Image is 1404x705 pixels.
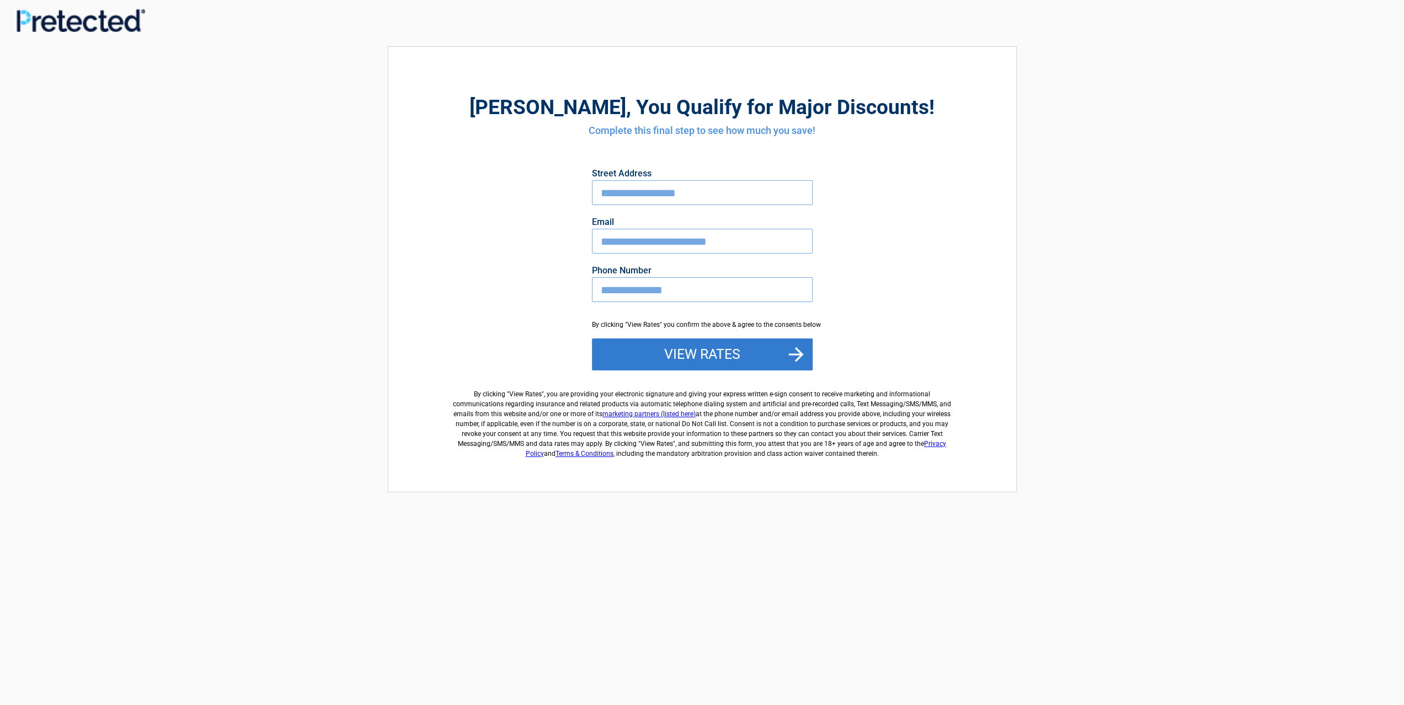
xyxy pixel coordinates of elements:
[509,390,542,398] span: View Rates
[592,266,813,275] label: Phone Number
[556,450,613,458] a: Terms & Conditions
[592,169,813,178] label: Street Address
[592,218,813,227] label: Email
[526,440,947,458] a: Privacy Policy
[602,410,696,418] a: marketing partners (listed here)
[469,95,626,119] span: [PERSON_NAME]
[592,320,813,330] div: By clicking "View Rates" you confirm the above & agree to the consents below
[17,9,145,32] img: Main Logo
[449,94,955,121] h2: , You Qualify for Major Discounts!
[449,380,955,459] label: By clicking " ", you are providing your electronic signature and giving your express written e-si...
[449,123,955,138] h4: Complete this final step to see how much you save!
[592,338,813,370] button: View Rates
